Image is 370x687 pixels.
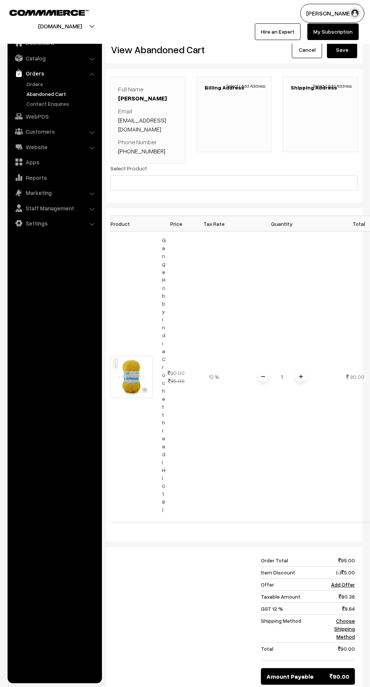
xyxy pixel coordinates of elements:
th: Quantity [233,216,331,232]
a: Ganga Hobby India Crochet thread (HI018) [162,237,166,513]
button: Save [327,42,357,58]
a: Customers [9,125,99,138]
th: Total [331,216,369,232]
span: 12 % [209,374,219,380]
img: COMMMERCE [9,10,89,15]
h2: View Abandoned Cart [111,44,228,56]
button: [PERSON_NAME]… [300,4,364,23]
td: 90.00 [157,232,195,522]
td: Shipping Method [261,615,325,643]
a: [PERSON_NAME] [118,94,167,102]
span: 90.00 [350,374,364,380]
a: My Subscription [307,23,359,40]
a: Website [9,140,99,154]
a: WebPOS [9,110,99,123]
button: [DOMAIN_NAME] [12,17,108,36]
a: Staff Management [9,201,99,215]
td: Taxable Amount [261,591,325,603]
h3: Billing Address [205,85,264,91]
span: Select / Add Address [227,83,265,90]
label: Select Product [110,164,147,172]
a: Hire an Expert [255,23,301,40]
img: plusI [299,375,303,378]
p: Full Name [118,85,177,103]
th: Tax Rate [195,216,233,232]
td: Total [261,643,325,661]
td: Item Discount [261,567,325,579]
td: GST 12 % [261,603,325,615]
td: Order Total [261,554,325,567]
img: user [349,8,361,19]
span: Select / Add Address [313,83,352,90]
a: Settings [9,216,99,230]
span: 90.00 [330,672,349,681]
a: Marketing [9,186,99,199]
a: [PHONE_NUMBER] [118,147,165,155]
p: Phone Number [118,137,177,156]
a: Orders [9,66,99,80]
a: Apps [9,155,99,169]
a: Reports [9,171,99,184]
p: Email [118,107,177,134]
a: Catalog [9,51,99,65]
a: Contact Enquires [25,100,99,108]
img: 18.jpg [111,356,153,398]
td: 90.00 [325,643,355,661]
td: 80.36 [325,591,355,603]
th: Price [157,216,195,232]
a: Orders [25,80,99,88]
td: (-) 5.00 [325,567,355,579]
a: Choose Shipping Method [334,618,355,640]
a: Cancel [292,42,322,58]
td: 95.00 [325,554,355,567]
th: Product [111,216,157,232]
a: [EMAIL_ADDRESS][DOMAIN_NAME] [118,116,166,133]
td: 9.64 [325,603,355,615]
h3: Shipping Address [291,85,350,91]
td: Offer [261,579,325,591]
span: Amount Payable [267,672,314,681]
a: Add Offer [331,581,355,588]
strike: 95.00 [168,378,185,384]
a: Abandoned Cart [25,90,99,98]
img: minus [261,375,265,378]
a: COMMMERCE [9,8,76,17]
